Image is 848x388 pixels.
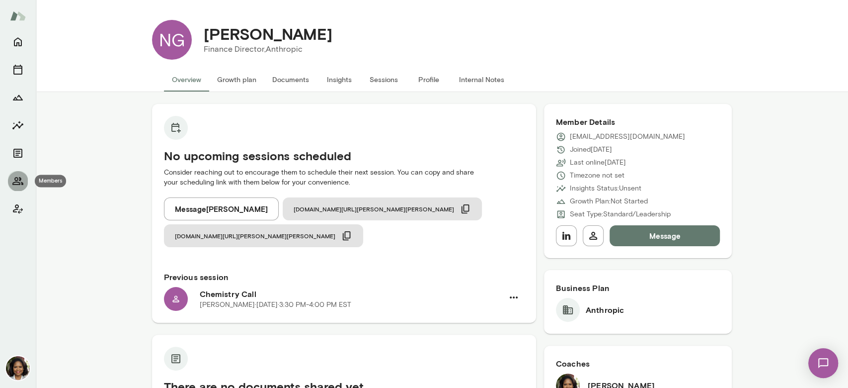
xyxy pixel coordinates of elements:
[317,68,362,92] button: Insights
[164,271,524,283] h6: Previous session
[570,132,685,142] p: [EMAIL_ADDRESS][DOMAIN_NAME]
[556,358,720,370] h6: Coaches
[204,43,332,55] p: Finance Director, Anthropic
[570,209,671,219] p: Seat Type: Standard/Leadership
[294,205,454,213] span: [DOMAIN_NAME][URL][PERSON_NAME][PERSON_NAME]
[8,88,28,107] button: Growth Plan
[164,224,363,247] button: [DOMAIN_NAME][URL][PERSON_NAME][PERSON_NAME]
[556,116,720,128] h6: Member Details
[610,225,720,246] button: Message
[164,168,524,188] p: Consider reaching out to encourage them to schedule their next session. You can copy and share yo...
[209,68,264,92] button: Growth plan
[570,184,641,194] p: Insights Status: Unsent
[35,175,66,187] div: Members
[10,6,26,25] img: Mento
[556,282,720,294] h6: Business Plan
[570,145,612,155] p: Joined [DATE]
[8,171,28,191] button: Members
[164,68,209,92] button: Overview
[406,68,451,92] button: Profile
[283,197,482,220] button: [DOMAIN_NAME][URL][PERSON_NAME][PERSON_NAME]
[8,115,28,135] button: Insights
[570,171,624,181] p: Timezone not set
[164,148,524,164] h5: No upcoming sessions scheduled
[451,68,512,92] button: Internal Notes
[175,232,335,240] span: [DOMAIN_NAME][URL][PERSON_NAME][PERSON_NAME]
[264,68,317,92] button: Documents
[8,60,28,80] button: Sessions
[6,356,30,380] img: Cheryl Mills
[164,197,279,220] button: Message[PERSON_NAME]
[8,199,28,219] button: Client app
[570,158,626,168] p: Last online [DATE]
[362,68,406,92] button: Sessions
[570,196,648,206] p: Growth Plan: Not Started
[200,300,351,310] p: [PERSON_NAME] · [DATE] · 3:30 PM-4:00 PM EST
[8,143,28,163] button: Documents
[204,24,332,43] h4: [PERSON_NAME]
[152,20,192,60] div: NG
[200,288,503,300] h6: Chemistry Call
[8,32,28,52] button: Home
[586,304,624,316] h6: Anthropic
